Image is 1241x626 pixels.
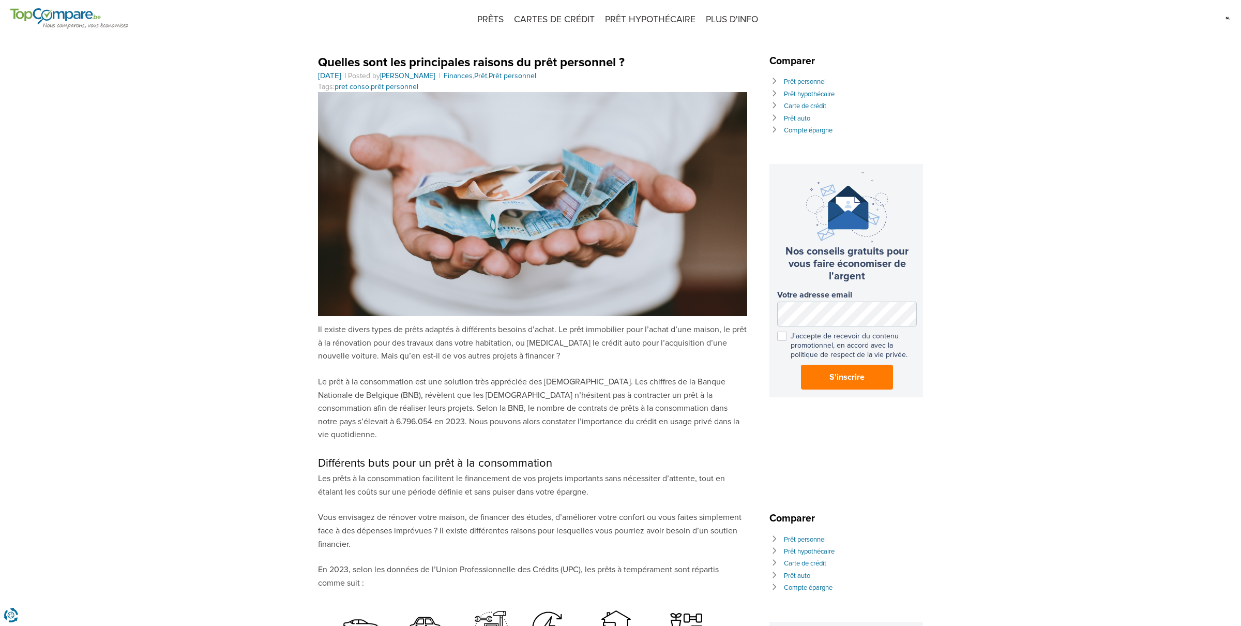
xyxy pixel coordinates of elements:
img: nl.svg [1225,10,1231,26]
a: Carte de crédit [784,102,826,110]
button: S'inscrire [801,365,893,390]
a: [PERSON_NAME] [380,71,435,80]
a: Prêt personnel [489,71,536,80]
a: [DATE] [318,71,341,80]
h1: Quelles sont les principales raisons du prêt personnel ? [318,54,747,70]
p: Il existe divers types de prêts adaptés à différents besoins d’achat. Le prêt immobilier pour l’a... [318,323,747,363]
span: Comparer [769,512,820,525]
a: pret conso [335,82,369,91]
span: S'inscrire [829,371,865,383]
a: Finances [444,71,473,80]
span: Comparer [769,55,820,67]
a: Compte épargne [784,584,833,592]
span: | [437,71,442,80]
a: Prêt hypothécaire [784,547,835,556]
a: Carte de crédit [784,559,826,568]
img: Les principales raisons du prêt personnel [318,92,747,317]
a: prêt personnel [371,82,418,91]
span: | [343,71,348,80]
h3: Nos conseils gratuits pour vous faire économiser de l'argent [777,245,917,282]
a: Prêt auto [784,114,810,123]
a: Compte épargne [784,126,833,135]
iframe: fb:page Facebook Social Plugin [769,422,925,489]
p: En 2023, selon les données de l’Union Professionnelle des Crédits (UPC), les prêts à tempérament ... [318,563,747,590]
label: J'accepte de recevoir du contenu promotionnel, en accord avec la politique de respect de la vie p... [777,332,917,360]
img: newsletter [806,172,888,243]
span: Posted by [348,71,437,80]
header: , , Tags: , [318,54,747,92]
p: Le prêt à la consommation est une solution très appréciée des [DEMOGRAPHIC_DATA]. Les chiffres de... [318,376,747,442]
a: Prêt auto [784,572,810,580]
p: Les prêts à la consommation facilitent le financement de vos projets importants sans nécessiter d... [318,472,747,499]
a: Prêt [474,71,487,80]
h2: Différents buts pour un prêt à la consommation [318,454,747,472]
a: Prêt personnel [784,535,826,544]
a: Prêt personnel [784,78,826,86]
p: Vous envisagez de rénover votre maison, de financer des études, d’améliorer votre confort ou vous... [318,511,747,551]
a: Prêt hypothécaire [784,90,835,98]
label: Votre adresse email [777,290,917,300]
